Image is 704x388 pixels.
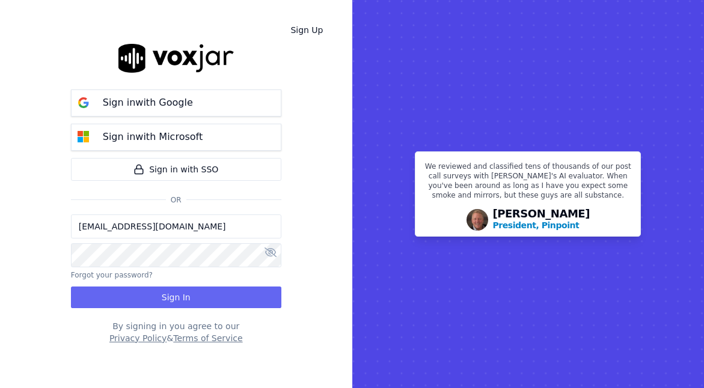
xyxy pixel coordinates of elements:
div: [PERSON_NAME] [493,208,590,231]
button: Privacy Policy [109,332,167,344]
a: Sign in with SSO [71,158,281,181]
img: Avatar [467,209,488,231]
a: Sign Up [281,19,332,41]
input: Email [71,214,281,238]
img: google Sign in button [72,91,96,115]
button: Terms of Service [173,332,242,344]
p: We reviewed and classified tens of thousands of our post call surveys with [PERSON_NAME]'s AI eva... [423,162,633,205]
button: Sign In [71,286,281,308]
button: Forgot your password? [71,270,153,280]
p: Sign in with Microsoft [103,130,203,144]
p: President, Pinpoint [493,219,580,231]
img: microsoft Sign in button [72,125,96,149]
button: Sign inwith Google [71,89,281,117]
button: Sign inwith Microsoft [71,124,281,151]
div: By signing in you agree to our & [71,320,281,344]
span: Or [166,195,186,205]
p: Sign in with Google [103,95,193,110]
img: logo [118,44,234,72]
